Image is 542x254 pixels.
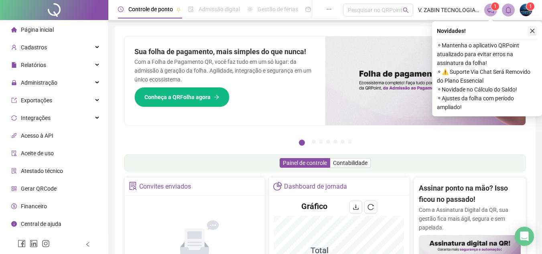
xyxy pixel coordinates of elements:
div: Open Intercom Messenger [515,227,534,246]
span: download [353,204,359,210]
span: notification [487,6,494,14]
span: Acesso à API [21,132,53,139]
span: ⚬ Novidade no Cálculo do Saldo! [437,85,537,94]
span: Controle de ponto [128,6,173,12]
button: Conheça a QRFolha agora [134,87,229,107]
span: dollar [11,203,17,209]
h4: Gráfico [301,201,327,212]
span: Financeiro [21,203,47,209]
button: 3 [319,140,323,144]
span: Aceite de uso [21,150,54,156]
span: arrow-right [214,94,219,100]
span: info-circle [11,221,17,227]
span: Admissão digital [199,6,240,12]
span: audit [11,150,17,156]
span: Atestado técnico [21,168,63,174]
span: bell [505,6,512,14]
span: Conheça a QRFolha agora [144,93,211,102]
span: Central de ajuda [21,221,61,227]
span: 1 [494,4,497,9]
span: reload [367,204,374,210]
span: file-done [188,6,194,12]
span: Administração [21,79,57,86]
p: Com a Assinatura Digital da QR, sua gestão fica mais ágil, segura e sem papelada. [419,205,521,232]
span: Integrações [21,115,51,121]
sup: Atualize o seu contato no menu Meus Dados [526,2,534,10]
span: Relatórios [21,62,46,68]
span: clock-circle [118,6,124,12]
sup: 1 [491,2,499,10]
span: solution [129,182,137,190]
span: Exportações [21,97,52,104]
span: Contabilidade [333,160,367,166]
span: lock [11,80,17,85]
span: Painel de controle [283,160,327,166]
span: Cadastros [21,44,47,51]
span: close [530,28,535,34]
span: ⚬ Mantenha o aplicativo QRPoint atualizado para evitar erros na assinatura da folha! [437,41,537,67]
span: home [11,27,17,33]
button: 1 [299,140,305,146]
span: search [403,7,409,13]
span: export [11,98,17,103]
span: qrcode [11,186,17,191]
span: Gerar QRCode [21,185,57,192]
span: ⚬ ⚠️ Suporte Via Chat Será Removido do Plano Essencial [437,67,537,85]
span: solution [11,168,17,174]
span: pushpin [176,7,181,12]
span: api [11,133,17,138]
p: Com a Folha de Pagamento QR, você faz tudo em um só lugar: da admissão à geração da folha. Agilid... [134,57,316,84]
button: 2 [312,140,316,144]
button: 6 [341,140,345,144]
span: facebook [18,240,26,248]
span: Gestão de férias [258,6,298,12]
div: Dashboard de jornada [284,180,347,193]
img: 8920 [520,4,532,16]
span: user-add [11,45,17,50]
button: 4 [326,140,330,144]
span: ellipsis [326,6,332,12]
span: Novidades ! [437,26,466,35]
span: sun [247,6,253,12]
span: V. ZABIN TECNOLOGIA E COMÉRCIO EIRRELLI [418,6,479,14]
span: ⚬ Ajustes da folha com período ampliado! [437,94,537,112]
span: left [85,242,91,247]
span: pie-chart [273,182,282,190]
span: linkedin [30,240,38,248]
h2: Sua folha de pagamento, mais simples do que nunca! [134,46,316,57]
img: banner%2F8d14a306-6205-4263-8e5b-06e9a85ad873.png [325,37,526,125]
span: instagram [42,240,50,248]
button: 7 [348,140,352,144]
h2: Assinar ponto na mão? Isso ficou no passado! [419,183,521,205]
span: 1 [529,4,532,9]
span: dashboard [305,6,311,12]
span: file [11,62,17,68]
div: Convites enviados [139,180,191,193]
button: 5 [333,140,337,144]
span: Página inicial [21,26,54,33]
span: sync [11,115,17,121]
